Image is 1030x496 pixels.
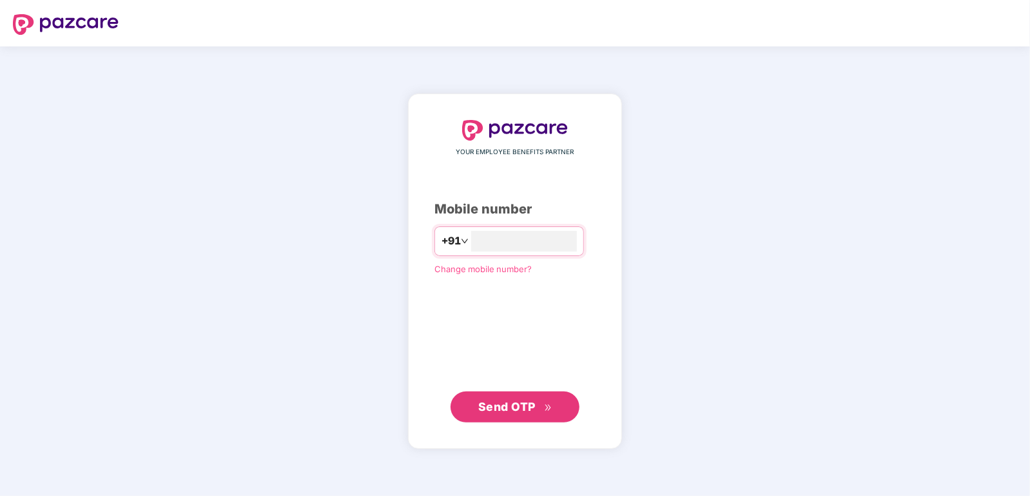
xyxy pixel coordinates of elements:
[434,264,532,274] a: Change mobile number?
[442,233,461,249] span: +91
[478,400,536,413] span: Send OTP
[544,404,552,412] span: double-right
[451,392,579,422] button: Send OTPdouble-right
[13,14,119,35] img: logo
[434,199,596,219] div: Mobile number
[461,237,469,245] span: down
[456,147,574,157] span: YOUR EMPLOYEE BENEFITS PARTNER
[462,120,568,141] img: logo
